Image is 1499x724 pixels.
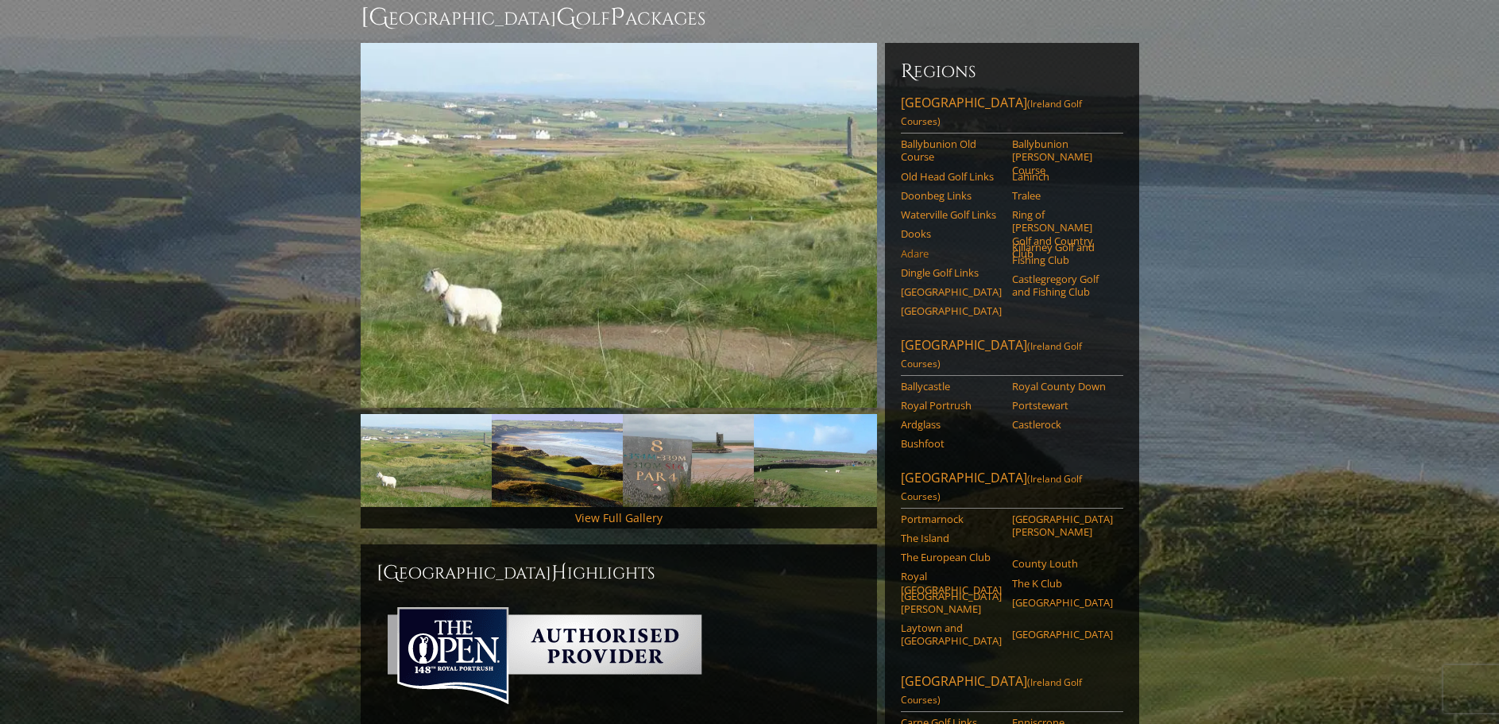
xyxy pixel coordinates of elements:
[1012,557,1113,570] a: County Louth
[901,621,1002,648] a: Laytown and [GEOGRAPHIC_DATA]
[1012,577,1113,590] a: The K Club
[901,247,1002,260] a: Adare
[1012,513,1113,539] a: [GEOGRAPHIC_DATA][PERSON_NAME]
[901,570,1002,596] a: Royal [GEOGRAPHIC_DATA]
[901,672,1123,712] a: [GEOGRAPHIC_DATA](Ireland Golf Courses)
[556,2,576,33] span: G
[901,336,1123,376] a: [GEOGRAPHIC_DATA](Ireland Golf Courses)
[901,513,1002,525] a: Portmarnock
[901,94,1123,134] a: [GEOGRAPHIC_DATA](Ireland Golf Courses)
[1012,189,1113,202] a: Tralee
[901,189,1002,202] a: Doonbeg Links
[1012,418,1113,431] a: Castlerock
[361,2,1139,33] h1: [GEOGRAPHIC_DATA] olf ackages
[901,399,1002,412] a: Royal Portrush
[901,170,1002,183] a: Old Head Golf Links
[1012,399,1113,412] a: Portstewart
[901,339,1082,370] span: (Ireland Golf Courses)
[1012,170,1113,183] a: Lahinch
[1012,596,1113,609] a: [GEOGRAPHIC_DATA]
[1012,273,1113,299] a: Castlegregory Golf and Fishing Club
[551,560,567,586] span: H
[377,560,861,586] h2: [GEOGRAPHIC_DATA] ighlights
[1012,241,1113,267] a: Killarney Golf and Fishing Club
[901,137,1002,164] a: Ballybunion Old Course
[901,266,1002,279] a: Dingle Golf Links
[901,285,1002,298] a: [GEOGRAPHIC_DATA]
[901,227,1002,240] a: Dooks
[901,590,1002,616] a: [GEOGRAPHIC_DATA][PERSON_NAME]
[610,2,625,33] span: P
[901,418,1002,431] a: Ardglass
[901,380,1002,393] a: Ballycastle
[901,472,1082,503] span: (Ireland Golf Courses)
[901,59,1123,84] h6: Regions
[901,676,1082,707] span: (Ireland Golf Courses)
[1012,380,1113,393] a: Royal County Down
[901,437,1002,450] a: Bushfoot
[1012,208,1113,260] a: Ring of [PERSON_NAME] Golf and Country Club
[901,551,1002,563] a: The European Club
[1012,628,1113,641] a: [GEOGRAPHIC_DATA]
[901,208,1002,221] a: Waterville Golf Links
[901,304,1002,317] a: [GEOGRAPHIC_DATA]
[901,469,1123,509] a: [GEOGRAPHIC_DATA](Ireland Golf Courses)
[901,97,1082,128] span: (Ireland Golf Courses)
[1012,137,1113,176] a: Ballybunion [PERSON_NAME] Course
[901,532,1002,544] a: The Island
[575,510,663,525] a: View Full Gallery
